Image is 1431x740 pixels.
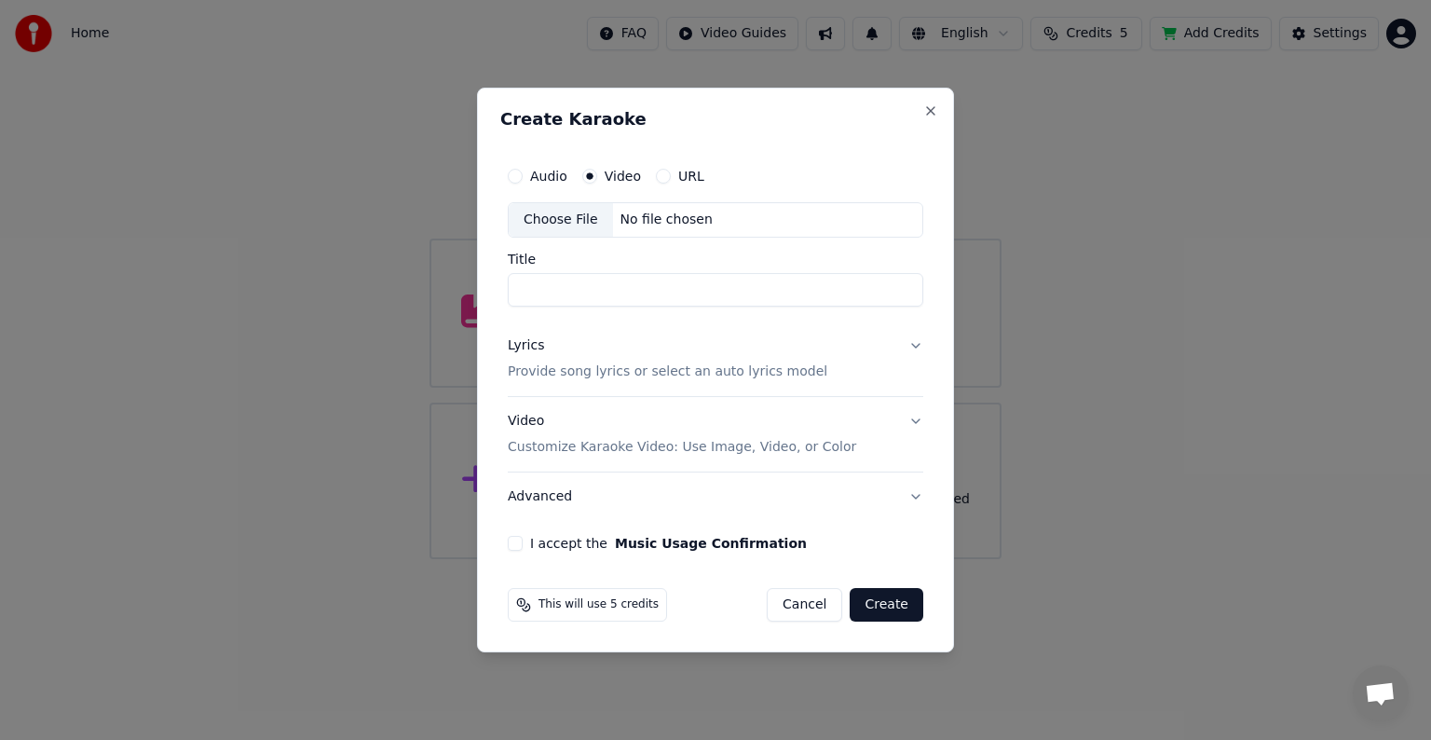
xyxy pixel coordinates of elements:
label: Title [508,253,923,266]
p: Customize Karaoke Video: Use Image, Video, or Color [508,438,856,457]
button: VideoCustomize Karaoke Video: Use Image, Video, or Color [508,397,923,472]
label: Video [605,170,641,183]
p: Provide song lyrics or select an auto lyrics model [508,363,827,381]
button: Advanced [508,473,923,521]
div: Video [508,412,856,457]
span: This will use 5 credits [538,597,659,612]
button: LyricsProvide song lyrics or select an auto lyrics model [508,322,923,396]
div: No file chosen [613,211,720,229]
button: Create [850,588,923,622]
button: I accept the [615,537,807,550]
div: Choose File [509,203,613,237]
label: Audio [530,170,567,183]
div: Lyrics [508,336,544,355]
label: URL [678,170,704,183]
h2: Create Karaoke [500,111,931,128]
button: Cancel [767,588,842,622]
label: I accept the [530,537,807,550]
